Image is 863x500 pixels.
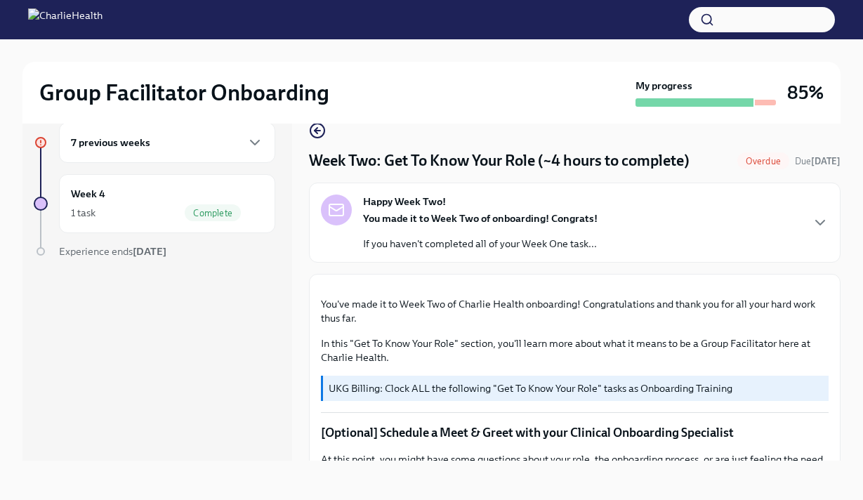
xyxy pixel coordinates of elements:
p: At this point, you might have some questions about your role, the onboarding process, or are just... [321,452,829,480]
strong: You made it to Week Two of onboarding! Congrats! [363,212,598,225]
strong: My progress [635,79,692,93]
span: Overdue [737,156,789,166]
div: 1 task [71,206,95,220]
p: [Optional] Schedule a Meet & Greet with your Clinical Onboarding Specialist [321,424,829,441]
span: July 21st, 2025 09:00 [795,154,841,168]
p: UKG Billing: Clock ALL the following "Get To Know Your Role" tasks as Onboarding Training [329,381,823,395]
h2: Group Facilitator Onboarding [39,79,329,107]
span: Due [795,156,841,166]
span: Complete [185,208,241,218]
h3: 85% [787,80,824,105]
p: You've made it to Week Two of Charlie Health onboarding! Congratulations and thank you for all yo... [321,297,829,325]
h6: 7 previous weeks [71,135,150,150]
img: CharlieHealth [28,8,103,31]
div: 7 previous weeks [59,122,275,163]
span: Experience ends [59,245,166,258]
strong: [DATE] [811,156,841,166]
strong: [DATE] [133,245,166,258]
a: Week 41 taskComplete [34,174,275,233]
h4: Week Two: Get To Know Your Role (~4 hours to complete) [309,150,690,171]
h6: Week 4 [71,186,105,202]
p: If you haven't completed all of your Week One task... [363,237,598,251]
strong: Happy Week Two! [363,195,446,209]
p: In this "Get To Know Your Role" section, you'll learn more about what it means to be a Group Faci... [321,336,829,364]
